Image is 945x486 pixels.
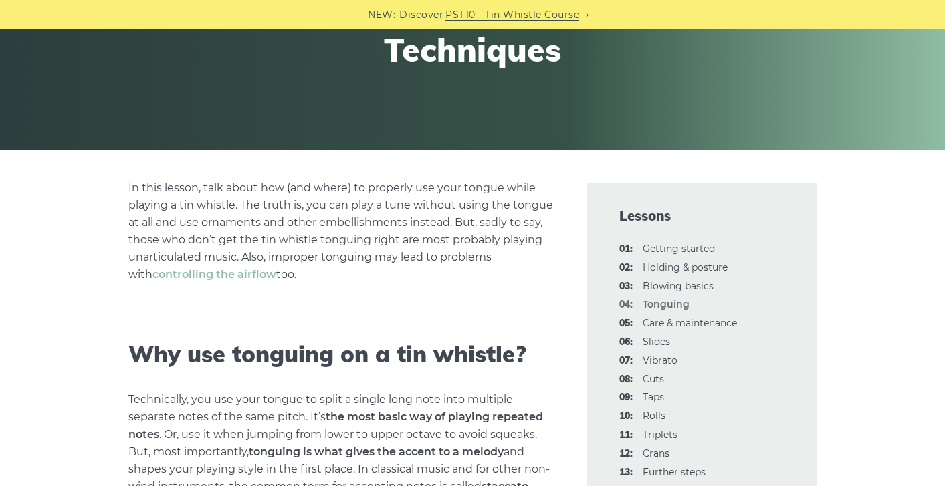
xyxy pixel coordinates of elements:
span: 12: [619,446,633,462]
span: Lessons [619,207,785,225]
span: 11: [619,427,633,443]
strong: the most basic way of playing repeated notes [128,410,543,441]
a: PST10 - Tin Whistle Course [445,7,579,23]
p: In this lesson, talk about how (and where) to properly use your tongue while playing a tin whistl... [128,179,555,283]
span: 02: [619,260,633,276]
span: 10: [619,408,633,424]
span: 13: [619,465,633,481]
span: Discover [399,7,443,23]
span: NEW: [368,7,395,23]
span: 07: [619,353,633,369]
a: 05:Care & maintenance [643,317,737,329]
a: 13:Further steps [643,466,706,478]
a: 09:Taps [643,391,664,403]
h2: Why use tonguing on a tin whistle? [128,341,555,368]
span: 08: [619,372,633,388]
a: 11:Triplets [643,429,677,441]
a: 06:Slides [643,336,670,348]
span: 01: [619,241,633,257]
a: 12:Crans [643,447,669,459]
a: 01:Getting started [643,243,715,255]
span: 03: [619,279,633,295]
a: 02:Holding & posture [643,261,728,273]
span: 09: [619,390,633,406]
strong: Tonguing [643,298,690,310]
span: 04: [619,297,633,313]
a: 07:Vibrato [643,354,677,366]
strong: tonguing is what gives the accent to a melody [249,445,504,458]
span: 06: [619,334,633,350]
a: 08:Cuts [643,373,664,385]
span: 05: [619,316,633,332]
a: 10:Rolls [643,410,665,422]
a: 03:Blowing basics [643,280,714,292]
a: controlling the airflow [152,268,276,281]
